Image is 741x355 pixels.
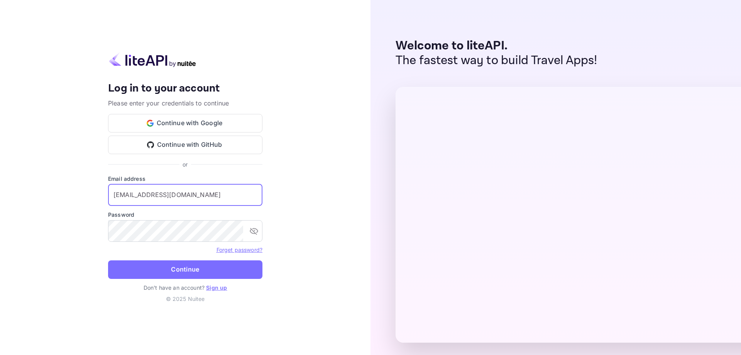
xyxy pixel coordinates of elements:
button: Continue with Google [108,114,262,132]
label: Email address [108,175,262,183]
button: Continue with GitHub [108,136,262,154]
img: liteapi [108,52,197,67]
p: Please enter your credentials to continue [108,99,262,108]
p: Welcome to liteAPI. [396,39,597,53]
a: Sign up [206,284,227,291]
h4: Log in to your account [108,82,262,95]
p: The fastest way to build Travel Apps! [396,53,597,68]
button: toggle password visibility [246,223,262,239]
p: © 2025 Nuitee [108,295,262,303]
p: or [183,160,188,168]
a: Forget password? [217,246,262,253]
button: Continue [108,260,262,279]
input: Enter your email address [108,184,262,206]
label: Password [108,211,262,219]
p: Don't have an account? [108,284,262,292]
